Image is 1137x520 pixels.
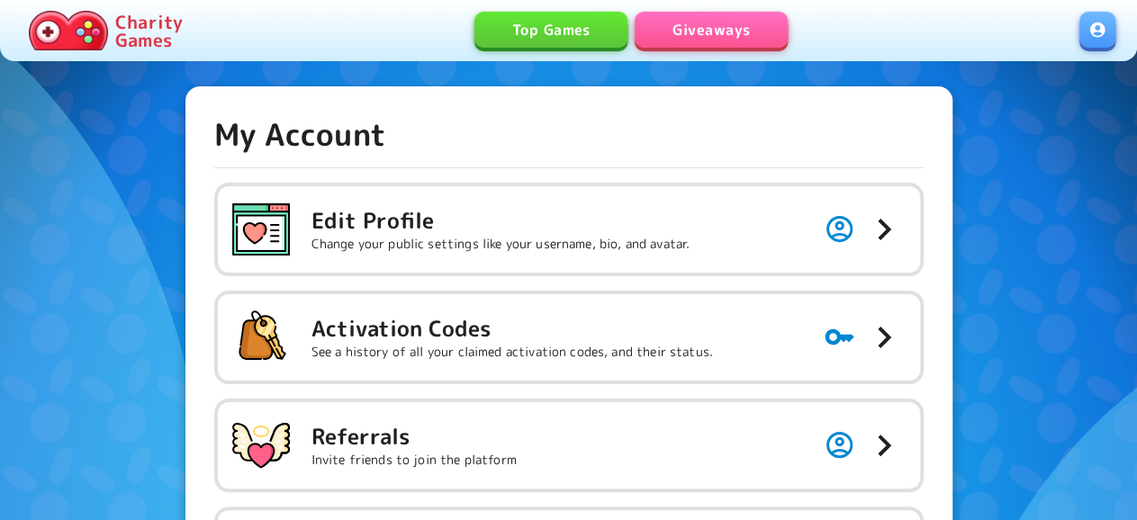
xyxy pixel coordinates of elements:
h5: Referrals [311,422,517,451]
h5: Edit Profile [311,206,690,235]
p: Invite friends to join the platform [311,451,517,469]
h4: My Account [214,115,387,153]
p: Change your public settings like your username, bio, and avatar. [311,235,690,253]
a: Giveaways [635,12,788,48]
p: Charity Games [115,13,183,49]
h5: Activation Codes [311,314,713,343]
img: Charity.Games [29,11,108,50]
a: Top Games [474,12,627,48]
button: Edit ProfileChange your public settings like your username, bio, and avatar. [218,186,920,273]
a: Charity Games [22,7,190,54]
p: See a history of all your claimed activation codes, and their status. [311,343,713,361]
button: Activation CodesSee a history of all your claimed activation codes, and their status. [218,294,920,381]
button: ReferralsInvite friends to join the platform [218,402,920,489]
